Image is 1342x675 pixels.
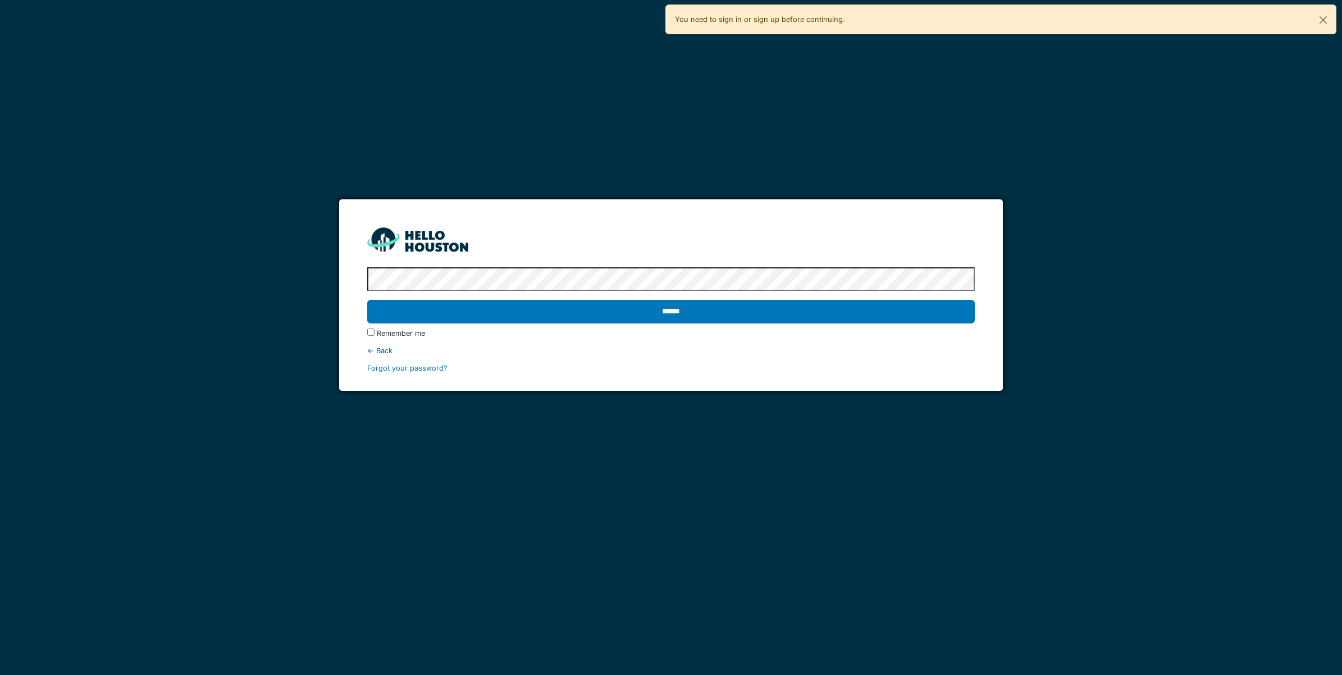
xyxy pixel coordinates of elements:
[367,364,448,372] a: Forgot your password?
[367,227,468,252] img: HH_line-BYnF2_Hg.png
[1311,5,1336,35] button: Close
[367,345,975,356] div: ← Back
[377,328,425,339] label: Remember me
[665,4,1336,34] div: You need to sign in or sign up before continuing.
